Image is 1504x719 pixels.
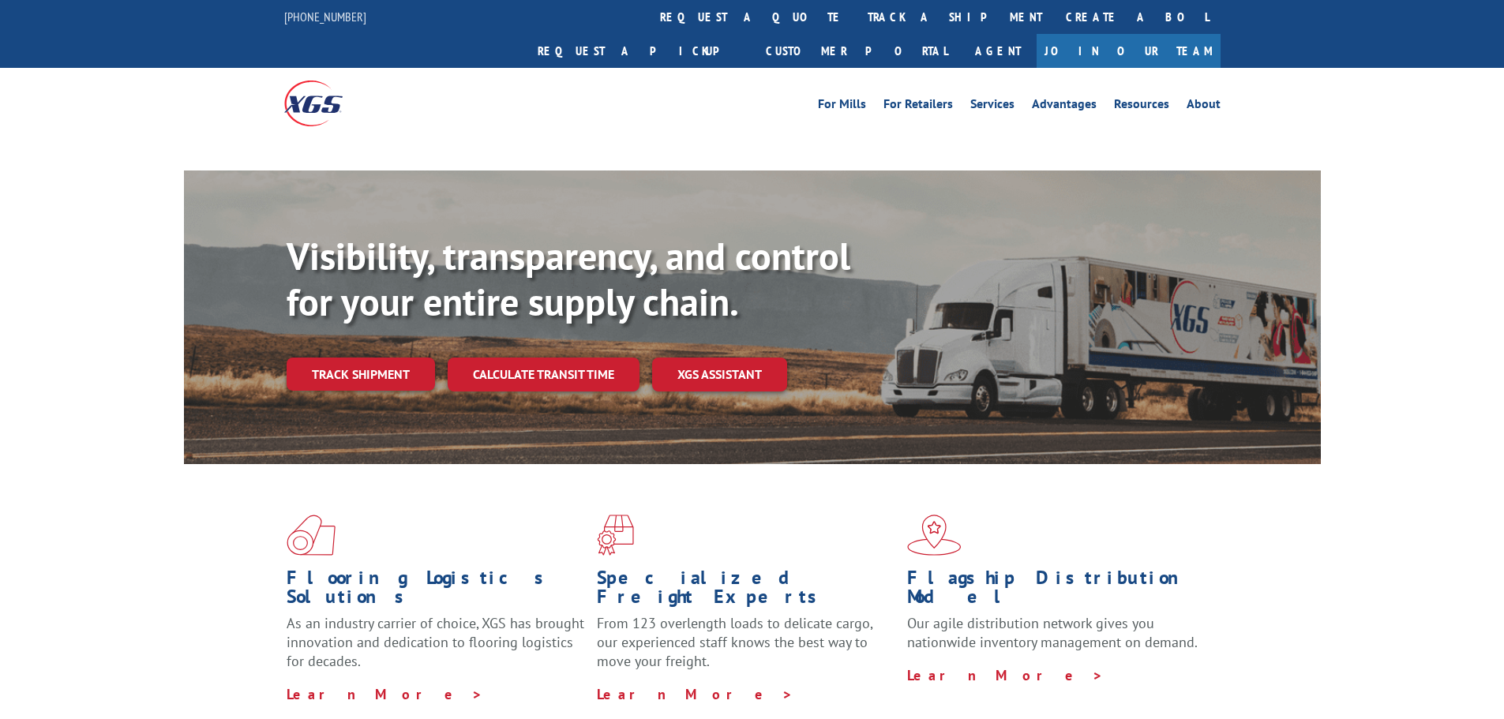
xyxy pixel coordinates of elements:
[597,515,634,556] img: xgs-icon-focused-on-flooring-red
[526,34,754,68] a: Request a pickup
[907,614,1198,651] span: Our agile distribution network gives you nationwide inventory management on demand.
[907,568,1206,614] h1: Flagship Distribution Model
[907,666,1104,684] a: Learn More >
[287,231,850,326] b: Visibility, transparency, and control for your entire supply chain.
[597,685,793,703] a: Learn More >
[287,358,435,391] a: Track shipment
[287,614,584,670] span: As an industry carrier of choice, XGS has brought innovation and dedication to flooring logistics...
[907,515,962,556] img: xgs-icon-flagship-distribution-model-red
[597,614,895,684] p: From 123 overlength loads to delicate cargo, our experienced staff knows the best way to move you...
[1187,98,1221,115] a: About
[287,515,336,556] img: xgs-icon-total-supply-chain-intelligence-red
[652,358,787,391] a: XGS ASSISTANT
[1032,98,1097,115] a: Advantages
[1114,98,1169,115] a: Resources
[754,34,959,68] a: Customer Portal
[883,98,953,115] a: For Retailers
[287,685,483,703] a: Learn More >
[970,98,1015,115] a: Services
[1037,34,1221,68] a: Join Our Team
[287,568,585,614] h1: Flooring Logistics Solutions
[448,358,639,391] a: Calculate transit time
[284,9,366,24] a: [PHONE_NUMBER]
[597,568,895,614] h1: Specialized Freight Experts
[818,98,866,115] a: For Mills
[959,34,1037,68] a: Agent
